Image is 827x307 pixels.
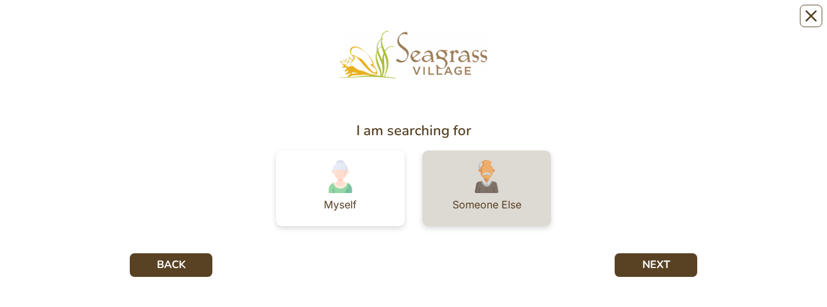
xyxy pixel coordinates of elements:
[800,5,822,27] button: Close
[452,200,521,210] div: Someone Else
[324,160,357,193] img: old-woman.png
[130,253,212,277] button: BACK
[615,253,697,277] button: NEXT
[470,160,503,193] img: grandfather.png
[340,31,487,79] img: dbc022cc-0bd5-48cf-be2c-812a0b082873.png
[324,200,357,210] div: Myself
[130,120,697,141] div: I am searching for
